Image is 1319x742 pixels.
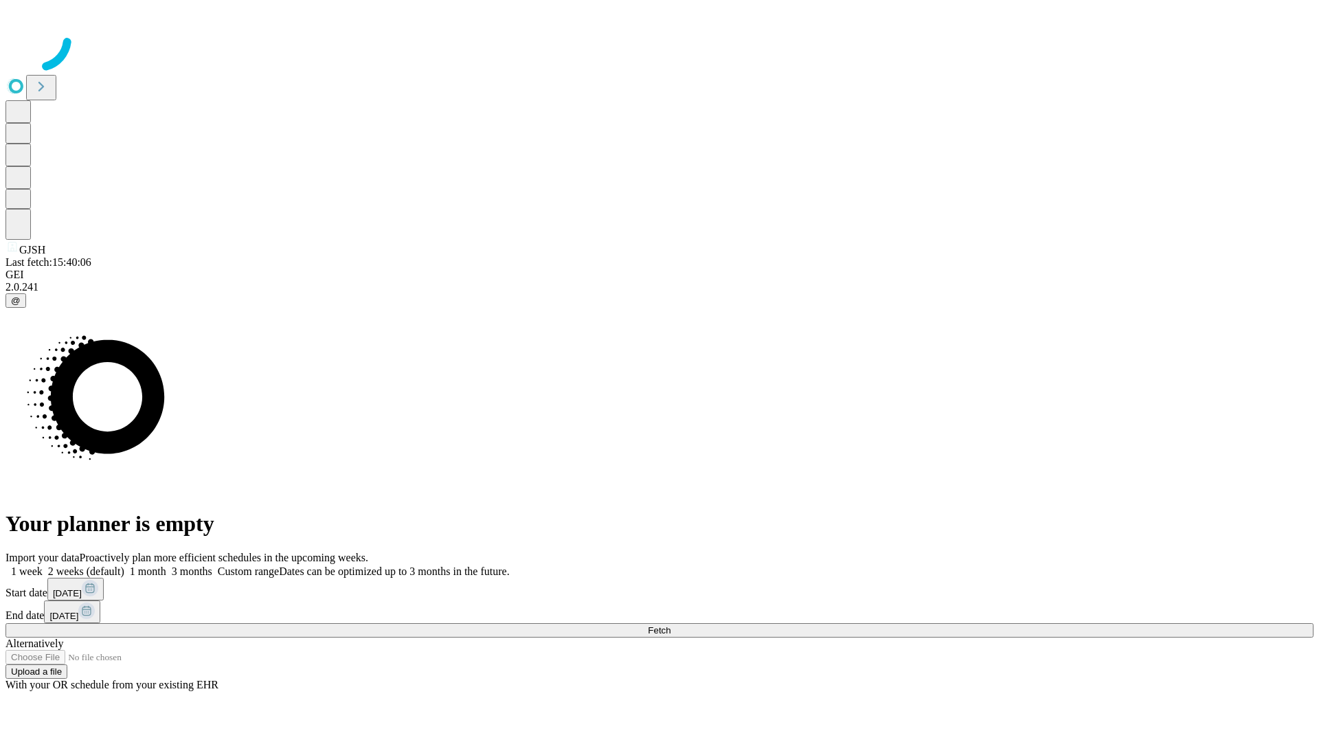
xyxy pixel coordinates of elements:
[49,611,78,621] span: [DATE]
[5,293,26,308] button: @
[5,511,1314,537] h1: Your planner is empty
[5,638,63,649] span: Alternatively
[19,244,45,256] span: GJSH
[5,600,1314,623] div: End date
[44,600,100,623] button: [DATE]
[47,578,104,600] button: [DATE]
[48,565,124,577] span: 2 weeks (default)
[5,623,1314,638] button: Fetch
[172,565,212,577] span: 3 months
[53,588,82,598] span: [DATE]
[279,565,509,577] span: Dates can be optimized up to 3 months in the future.
[5,269,1314,281] div: GEI
[5,679,218,690] span: With your OR schedule from your existing EHR
[5,578,1314,600] div: Start date
[11,565,43,577] span: 1 week
[5,664,67,679] button: Upload a file
[80,552,368,563] span: Proactively plan more efficient schedules in the upcoming weeks.
[130,565,166,577] span: 1 month
[5,552,80,563] span: Import your data
[11,295,21,306] span: @
[648,625,670,636] span: Fetch
[5,256,91,268] span: Last fetch: 15:40:06
[218,565,279,577] span: Custom range
[5,281,1314,293] div: 2.0.241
